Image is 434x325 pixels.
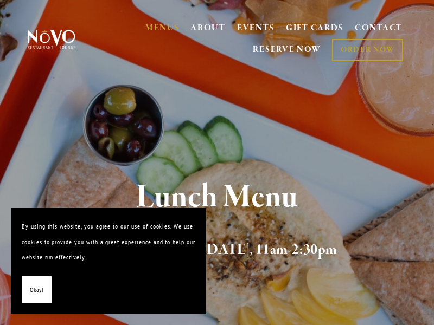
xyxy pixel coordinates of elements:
[30,282,43,298] span: Okay!
[38,239,397,262] h2: Offered [DATE] - [DATE], 11am-2:30pm
[22,219,195,265] p: By using this website, you agree to our use of cookies. We use cookies to provide you with a grea...
[237,23,275,34] a: EVENTS
[38,180,397,215] h1: Lunch Menu
[190,23,226,34] a: ABOUT
[332,39,403,61] a: ORDER NOW
[22,276,52,304] button: Okay!
[26,29,77,50] img: Novo Restaurant &amp; Lounge
[355,18,403,39] a: CONTACT
[253,40,321,60] a: RESERVE NOW
[145,23,180,34] a: MENUS
[11,208,206,314] section: Cookie banner
[286,18,343,39] a: GIFT CARDS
